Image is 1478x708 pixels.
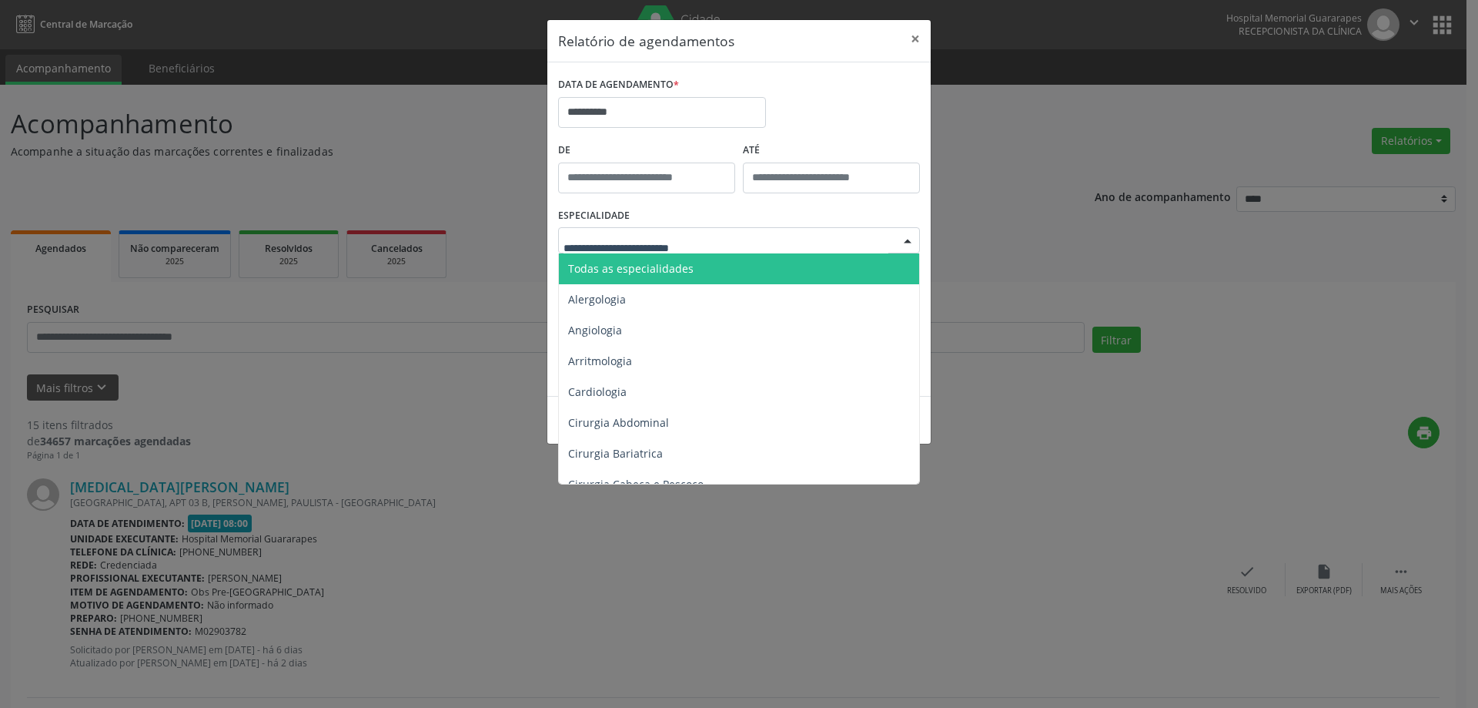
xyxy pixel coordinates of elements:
[568,446,663,461] span: Cirurgia Bariatrica
[568,384,627,399] span: Cardiologia
[558,139,735,163] label: De
[743,139,920,163] label: ATÉ
[558,73,679,97] label: DATA DE AGENDAMENTO
[568,415,669,430] span: Cirurgia Abdominal
[568,323,622,337] span: Angiologia
[900,20,931,58] button: Close
[558,204,630,228] label: ESPECIALIDADE
[568,477,704,492] span: Cirurgia Cabeça e Pescoço
[568,292,626,307] span: Alergologia
[568,261,694,276] span: Todas as especialidades
[558,31,734,51] h5: Relatório de agendamentos
[568,354,632,368] span: Arritmologia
